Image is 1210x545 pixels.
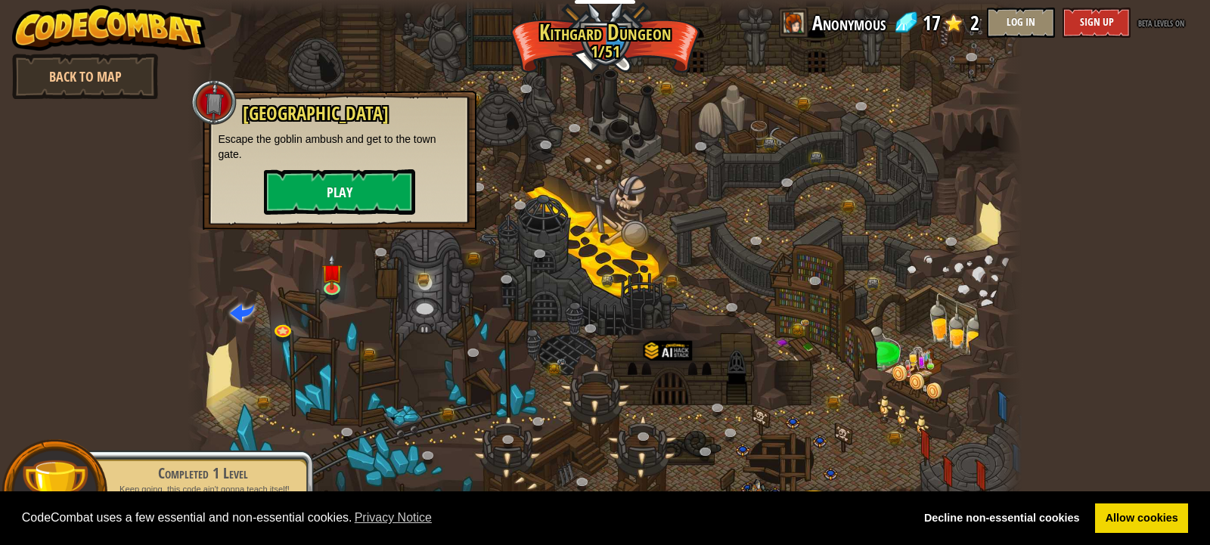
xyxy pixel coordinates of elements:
div: Completed 1 Level [107,463,298,484]
span: CodeCombat uses a few essential and non-essential cookies. [22,506,902,529]
img: trophy.png [20,458,89,527]
a: allow cookies [1095,503,1188,534]
a: deny cookies [914,503,1090,534]
p: Keep going, this code ain't gonna teach itself! [107,484,298,495]
a: learn more about cookies [352,506,435,529]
